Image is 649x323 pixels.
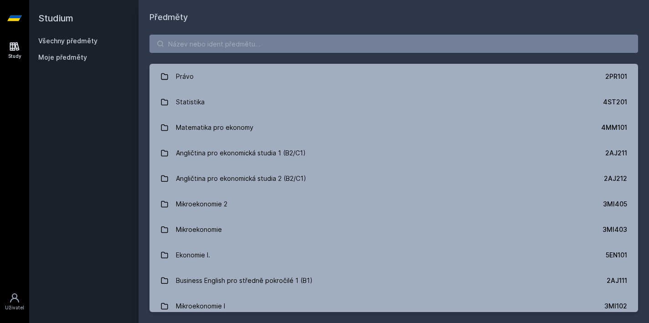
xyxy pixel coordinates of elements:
[149,89,638,115] a: Statistika 4ST201
[176,220,222,239] div: Mikroekonomie
[5,304,24,311] div: Uživatel
[2,288,27,316] a: Uživatel
[149,191,638,217] a: Mikroekonomie 2 3MI405
[603,200,627,209] div: 3MI405
[38,37,98,45] a: Všechny předměty
[176,297,225,315] div: Mikroekonomie I
[605,72,627,81] div: 2PR101
[603,225,627,234] div: 3MI403
[176,118,253,137] div: Matematika pro ekonomy
[149,293,638,319] a: Mikroekonomie I 3MI102
[176,246,210,264] div: Ekonomie I.
[604,302,627,311] div: 3MI102
[605,149,627,158] div: 2AJ211
[149,166,638,191] a: Angličtina pro ekonomická studia 2 (B2/C1) 2AJ212
[149,268,638,293] a: Business English pro středně pokročilé 1 (B1) 2AJ111
[176,272,313,290] div: Business English pro středně pokročilé 1 (B1)
[176,93,205,111] div: Statistika
[149,242,638,268] a: Ekonomie I. 5EN101
[149,11,638,24] h1: Předměty
[149,35,638,53] input: Název nebo ident předmětu…
[149,140,638,166] a: Angličtina pro ekonomická studia 1 (B2/C1) 2AJ211
[604,174,627,183] div: 2AJ212
[149,217,638,242] a: Mikroekonomie 3MI403
[606,251,627,260] div: 5EN101
[176,169,306,188] div: Angličtina pro ekonomická studia 2 (B2/C1)
[176,144,306,162] div: Angličtina pro ekonomická studia 1 (B2/C1)
[607,276,627,285] div: 2AJ111
[38,53,87,62] span: Moje předměty
[149,115,638,140] a: Matematika pro ekonomy 4MM101
[2,36,27,64] a: Study
[8,53,21,60] div: Study
[601,123,627,132] div: 4MM101
[603,97,627,107] div: 4ST201
[176,67,194,86] div: Právo
[176,195,227,213] div: Mikroekonomie 2
[149,64,638,89] a: Právo 2PR101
